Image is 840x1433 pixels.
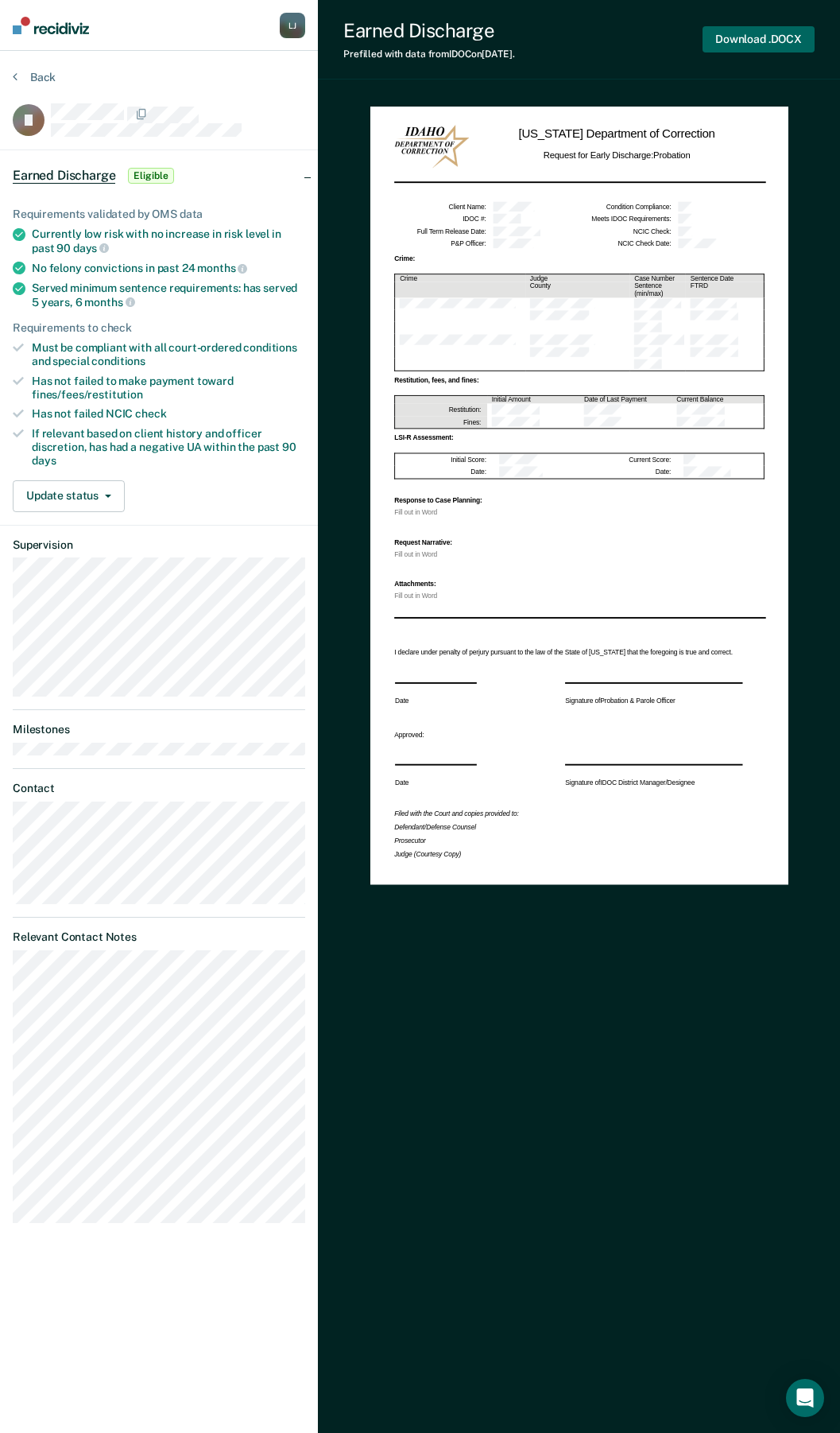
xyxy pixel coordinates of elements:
[13,538,305,552] dt: Supervision
[13,321,305,335] div: Requirements to check
[672,396,764,404] th: Current Balance
[579,213,672,225] td: Meets IDOC Requirements :
[32,341,305,368] div: Must be compliant with all court-ordered conditions and special
[394,226,486,238] td: Full Term Release Date :
[579,201,672,213] td: Condition Compliance :
[394,731,765,740] div: Approved:
[394,125,469,169] img: IDOC Logo
[579,226,672,238] td: NCIC Check :
[394,847,765,860] div: Judge (Courtesy Copy)
[13,70,56,84] button: Back
[13,168,115,184] span: Earned Discharge
[525,282,629,290] th: County
[73,242,109,254] span: days
[579,396,672,404] th: Date of Last Payment
[394,404,486,416] th: Restitution:
[13,782,305,795] dt: Contact
[394,274,525,282] th: Crime
[13,930,305,944] dt: Relevant Contact Notes
[686,282,765,290] th: FTRD
[394,539,765,546] div: Request Narrative:
[394,256,765,262] div: Crime:
[343,19,515,42] div: Earned Discharge
[13,17,89,34] img: Recidiviz
[579,238,672,250] td: NCIC Check Date :
[394,435,765,441] div: LSI-R Assessment:
[32,407,305,421] div: Has not failed NCIC
[543,149,690,162] h2: Request for Early Discharge: Probation
[394,821,765,834] div: Defendant/Defense Counsel
[525,274,629,282] th: Judge
[629,282,686,290] th: Sentence
[13,723,305,736] dt: Milestones
[32,261,305,275] div: No felony convictions in past 24
[394,807,765,821] div: Filed with the Court and copies provided to:
[394,466,486,479] th: Date:
[394,238,486,250] td: P&P Officer :
[394,581,765,588] div: Attachments:
[394,213,486,225] td: IDOC # :
[280,13,305,38] button: LJ
[13,208,305,221] div: Requirements validated by OMS data
[394,697,475,707] td: Date
[128,168,173,184] span: Eligible
[84,296,134,309] span: months
[686,274,765,282] th: Sentence Date
[32,388,143,401] span: fines/fees/restitution
[487,396,579,404] th: Initial Amount
[280,13,305,38] div: L J
[579,453,672,466] th: Current Score:
[197,262,247,274] span: months
[32,454,56,467] span: days
[394,593,765,600] div: Fill out in Word
[703,26,815,52] button: Download .DOCX
[394,201,486,213] td: Client Name :
[564,779,742,789] td: Signature of IDOC District Manager/Designee
[518,125,714,143] h1: [US_STATE] Department of Correction
[13,480,125,512] button: Update status
[32,227,305,254] div: Currently low risk with no increase in risk level in past 90
[786,1379,824,1417] div: Open Intercom Messenger
[394,416,486,429] th: Fines:
[394,833,765,847] div: Prosecutor
[394,497,765,503] div: Response to Case Planning:
[135,407,166,420] span: check
[343,49,515,60] div: Prefilled with data from IDOC on [DATE] .
[394,649,765,658] div: I declare under penalty of perjury pursuant to the law of the State of [US_STATE] that the forego...
[91,355,145,367] span: conditions
[32,282,305,309] div: Served minimum sentence requirements: has served 5 years, 6
[564,697,742,707] td: Signature of Probation & Parole Officer
[394,551,765,557] div: Fill out in Word
[629,274,686,282] th: Case Number
[394,378,765,384] div: Restitution, fees, and fines:
[579,466,672,479] th: Date:
[629,290,686,298] th: (min/max)
[394,779,475,789] td: Date
[394,453,486,466] th: Initial Score:
[32,427,305,467] div: If relevant based on client history and officer discretion, has had a negative UA within the past 90
[32,375,305,402] div: Has not failed to make payment toward
[394,509,765,515] div: Fill out in Word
